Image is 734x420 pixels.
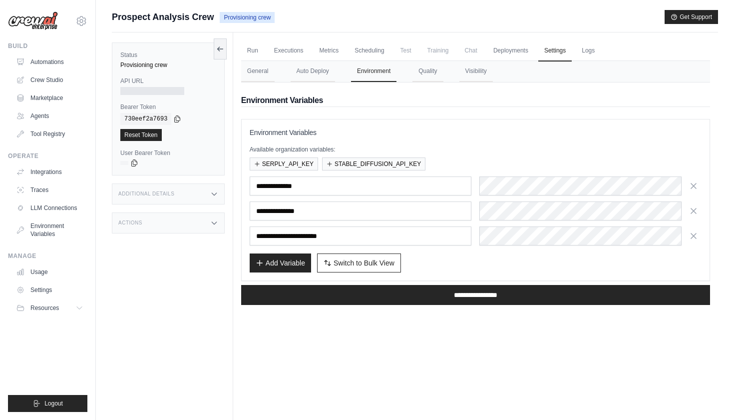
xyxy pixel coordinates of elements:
code: 730eef2a7693 [120,113,171,125]
a: Traces [12,182,87,198]
a: Usage [12,264,87,280]
a: Marketplace [12,90,87,106]
a: LLM Connections [12,200,87,216]
button: Resources [12,300,87,316]
button: SERPLY_API_KEY [250,157,318,170]
button: STABLE_DIFFUSION_API_KEY [322,157,425,170]
span: Switch to Bulk View [334,258,394,268]
span: Training is not available until the deployment is complete [421,40,455,60]
p: Available organization variables: [250,145,702,153]
button: Visibility [459,61,493,82]
a: Reset Token [120,129,162,141]
a: Scheduling [349,40,390,61]
a: Settings [12,282,87,298]
button: Auto Deploy [291,61,335,82]
a: Tool Registry [12,126,87,142]
h3: Additional Details [118,191,174,197]
a: Agents [12,108,87,124]
a: Crew Studio [12,72,87,88]
button: Environment [351,61,396,82]
h2: Environment Variables [241,94,710,106]
button: Logout [8,395,87,412]
h3: Environment Variables [250,127,702,137]
span: Logout [44,399,63,407]
a: Executions [268,40,310,61]
img: Logo [8,11,58,30]
a: Run [241,40,264,61]
span: Chat is not available until the deployment is complete [459,40,483,60]
a: Metrics [314,40,345,61]
label: API URL [120,77,216,85]
a: Integrations [12,164,87,180]
nav: Tabs [241,61,710,82]
button: Quality [412,61,443,82]
span: Resources [30,304,59,312]
button: Add Variable [250,253,311,272]
a: Deployments [487,40,534,61]
span: Test [394,40,417,60]
button: Switch to Bulk View [317,253,401,272]
a: Logs [576,40,601,61]
button: General [241,61,275,82]
div: Build [8,42,87,50]
a: Environment Variables [12,218,87,242]
div: Manage [8,252,87,260]
button: Get Support [665,10,718,24]
label: Status [120,51,216,59]
span: Prospect Analysis Crew [112,10,214,24]
label: User Bearer Token [120,149,216,157]
h3: Actions [118,220,142,226]
div: Provisioning crew [120,61,216,69]
label: Bearer Token [120,103,216,111]
a: Settings [538,40,572,61]
div: Operate [8,152,87,160]
span: Provisioning crew [220,12,275,23]
a: Automations [12,54,87,70]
